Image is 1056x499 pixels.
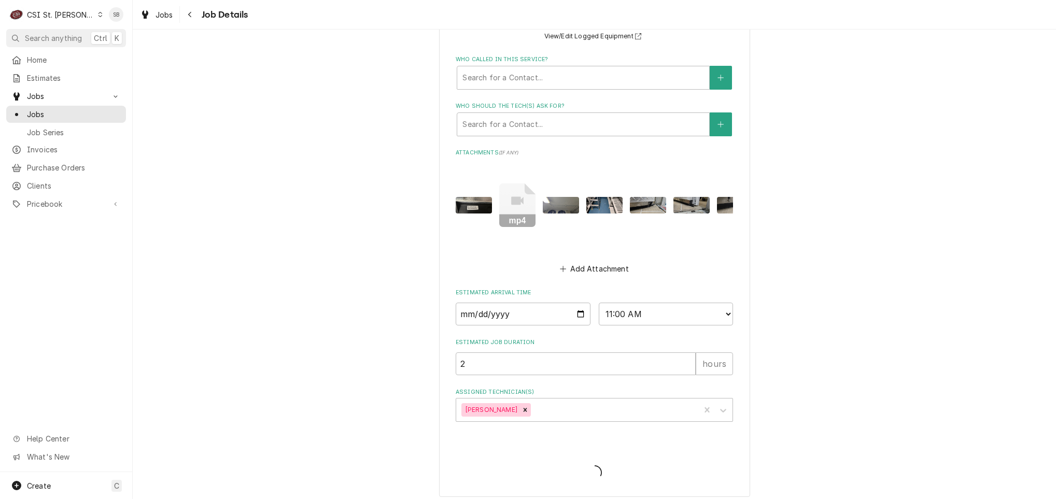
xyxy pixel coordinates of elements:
a: Clients [6,177,126,194]
div: CSI St. [PERSON_NAME] [27,9,94,20]
div: Remove Erick Hudgens [519,403,531,417]
div: Who called in this service? [456,55,733,89]
div: CSI St. Louis's Avatar [9,7,24,22]
label: Estimated Arrival Time [456,289,733,297]
div: Who should the tech(s) ask for? [456,102,733,136]
span: Job Series [27,127,121,138]
button: Navigate back [182,6,199,23]
span: Jobs [27,91,105,102]
a: Go to Pricebook [6,195,126,212]
img: c0VNRCYNR86rN8b895E9 [717,197,753,213]
span: Clients [27,180,121,191]
a: Job Series [6,124,126,141]
img: 1gxmPCBnQ4yzcONpxi5x [586,197,623,213]
a: Jobs [136,6,177,23]
label: Who should the tech(s) ask for? [456,102,733,110]
span: Invoices [27,144,121,155]
div: C [9,7,24,22]
span: Purchase Orders [27,162,121,173]
div: Estimated Job Duration [456,338,733,375]
a: Go to What's New [6,448,126,465]
span: Jobs [27,109,121,120]
div: SB [109,7,123,22]
div: Estimated Arrival Time [456,289,733,325]
a: Estimates [6,69,126,87]
button: View/Edit Logged Equipment [543,30,646,43]
span: Estimates [27,73,121,83]
span: Home [27,54,121,65]
a: Jobs [6,106,126,123]
span: Help Center [27,433,120,444]
a: Go to Jobs [6,88,126,105]
div: [PERSON_NAME] [461,403,519,417]
button: Create New Contact [710,112,731,136]
select: Time Select [599,303,734,325]
input: Date [456,303,590,325]
span: Pricebook [27,198,105,209]
a: Purchase Orders [6,159,126,176]
a: Invoices [6,141,126,158]
label: Estimated Job Duration [456,338,733,347]
svg: Create New Contact [717,121,724,128]
span: Loading... [587,462,602,483]
span: Ctrl [94,33,107,44]
img: Cgu1MAdgSGaNtXHrxGuF [630,197,666,213]
span: C [114,480,119,491]
a: Go to Help Center [6,430,126,447]
label: Who called in this service? [456,55,733,64]
div: Shayla Bell's Avatar [109,7,123,22]
img: OS54ulEoTbWHzMIbzkZP [673,197,710,213]
img: VygplXRi2YsDx9voWZzA [456,197,492,213]
span: What's New [27,451,120,462]
a: Home [6,51,126,68]
span: ( if any ) [499,150,518,155]
button: Create New Contact [710,66,731,90]
div: hours [696,352,733,375]
label: Attachments [456,149,733,157]
svg: Create New Contact [717,74,724,81]
button: Add Attachment [558,262,631,276]
button: mp4 [499,166,536,245]
span: K [115,33,119,44]
div: Assigned Technician(s) [456,388,733,422]
label: Assigned Technician(s) [456,388,733,396]
span: Search anything [25,33,82,44]
div: Attachments [456,149,733,276]
span: Create [27,481,51,490]
span: Jobs [156,9,173,20]
button: Search anythingCtrlK [6,29,126,47]
img: VV0JULHoQ6yvhAdXMxAK [543,197,579,213]
span: Job Details [199,8,248,22]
